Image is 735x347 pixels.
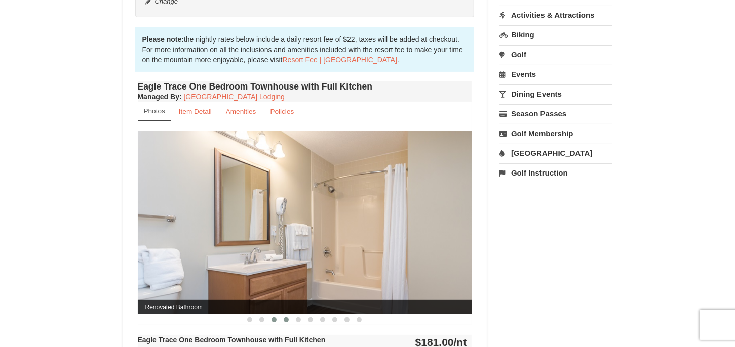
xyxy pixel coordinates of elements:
a: Dining Events [499,84,612,103]
a: Item Detail [172,102,218,121]
strong: Please note: [142,35,184,44]
a: Resort Fee | [GEOGRAPHIC_DATA] [283,56,397,64]
strong: : [138,93,182,101]
a: [GEOGRAPHIC_DATA] [499,144,612,162]
strong: Eagle Trace One Bedroom Townhouse with Full Kitchen [138,336,326,344]
a: Golf Membership [499,124,612,143]
div: the nightly rates below include a daily resort fee of $22, taxes will be added at checkout. For m... [135,27,475,72]
a: Activities & Attractions [499,6,612,24]
a: [GEOGRAPHIC_DATA] Lodging [184,93,285,101]
a: Season Passes [499,104,612,123]
a: Golf [499,45,612,64]
small: Item Detail [179,108,212,115]
small: Amenities [226,108,256,115]
a: Photos [138,102,171,121]
small: Policies [270,108,294,115]
span: Managed By [138,93,179,101]
a: Biking [499,25,612,44]
span: Renovated Bathroom [138,300,472,314]
a: Events [499,65,612,83]
h4: Eagle Trace One Bedroom Townhouse with Full Kitchen [138,81,472,92]
a: Amenities [219,102,263,121]
a: Policies [263,102,300,121]
img: Renovated Bathroom [138,131,472,314]
small: Photos [144,107,165,115]
a: Golf Instruction [499,163,612,182]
